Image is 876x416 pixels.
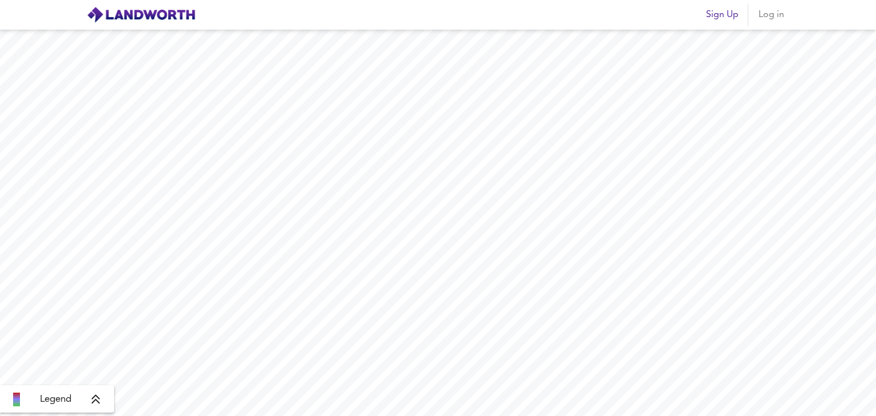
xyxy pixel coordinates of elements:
[701,3,743,26] button: Sign Up
[757,7,785,23] span: Log in
[706,7,739,23] span: Sign Up
[87,6,196,23] img: logo
[753,3,789,26] button: Log in
[40,393,71,406] span: Legend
